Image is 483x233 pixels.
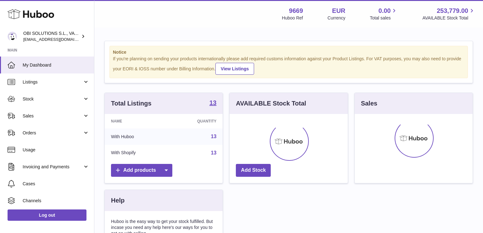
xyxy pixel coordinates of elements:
h3: Help [111,196,125,205]
span: My Dashboard [23,62,89,68]
span: Channels [23,198,89,204]
div: OBI SOLUTIONS S.L., VAT: B70911078 [23,30,80,42]
strong: 9669 [289,7,303,15]
h3: Total Listings [111,99,152,108]
img: hello@myobistore.com [8,32,17,41]
td: With Huboo [105,128,168,145]
th: Quantity [168,114,223,128]
a: 0.00 Total sales [370,7,398,21]
span: 0.00 [379,7,391,15]
a: 13 [209,100,216,107]
div: If you're planning on sending your products internationally please add required customs informati... [113,56,464,75]
a: 13 [211,150,217,155]
h3: Sales [361,99,377,108]
th: Name [105,114,168,128]
a: View Listings [215,63,254,75]
strong: 13 [209,100,216,106]
a: Log out [8,209,86,221]
a: 253,779.00 AVAILABLE Stock Total [422,7,475,21]
td: With Shopify [105,145,168,161]
span: Listings [23,79,83,85]
strong: EUR [332,7,345,15]
span: Cases [23,181,89,187]
strong: Notice [113,49,464,55]
span: Usage [23,147,89,153]
div: Huboo Ref [282,15,303,21]
a: Add Stock [236,164,271,177]
span: Invoicing and Payments [23,164,83,170]
div: Currency [328,15,346,21]
span: [EMAIL_ADDRESS][DOMAIN_NAME] [23,37,92,42]
span: Total sales [370,15,398,21]
a: 13 [211,134,217,139]
a: Add products [111,164,172,177]
span: Orders [23,130,83,136]
span: Sales [23,113,83,119]
span: AVAILABLE Stock Total [422,15,475,21]
span: Stock [23,96,83,102]
span: 253,779.00 [437,7,468,15]
h3: AVAILABLE Stock Total [236,99,306,108]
